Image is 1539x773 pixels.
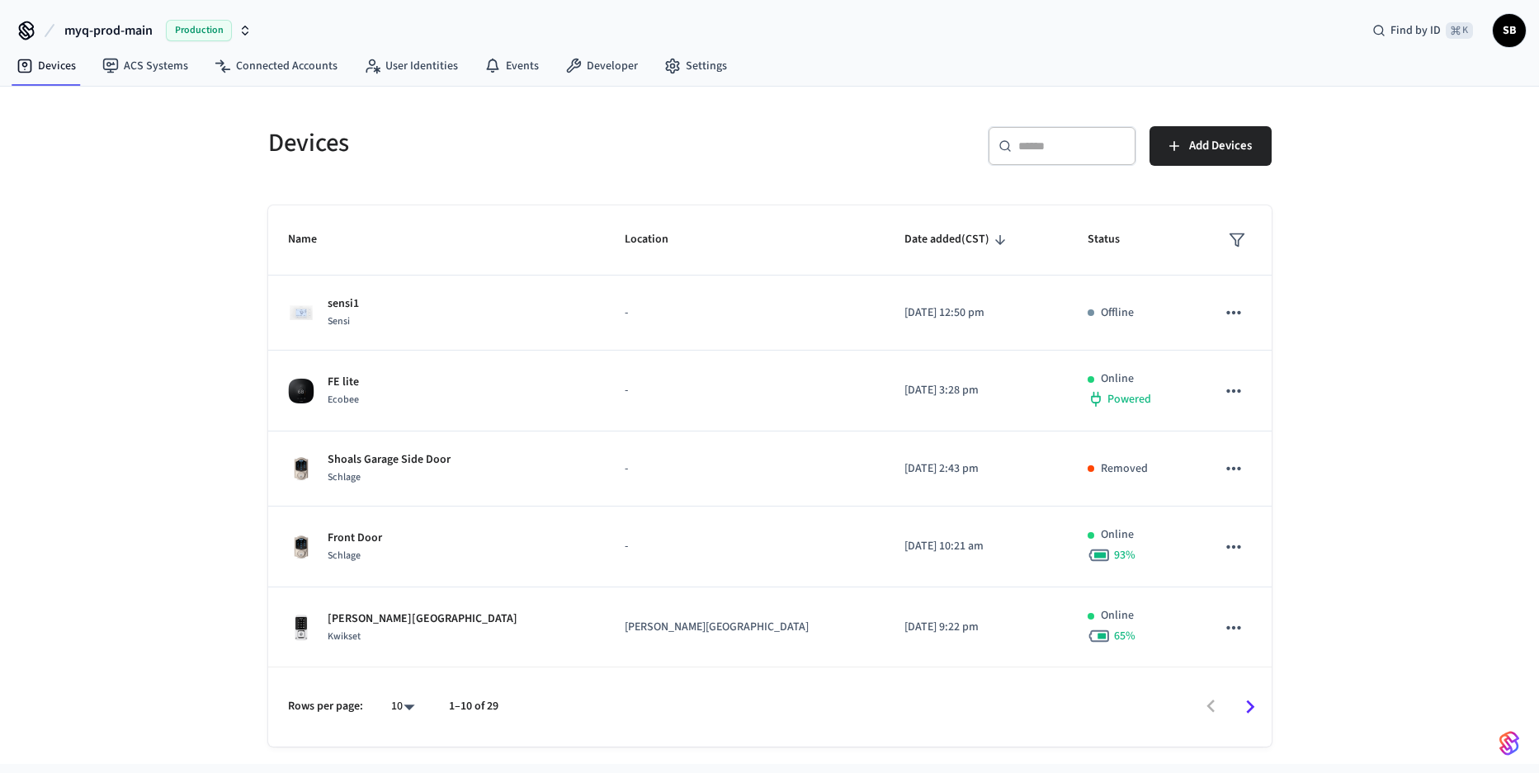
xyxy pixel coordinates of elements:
[288,455,314,482] img: Schlage Sense Smart Deadbolt with Camelot Trim, Front
[268,126,760,160] h5: Devices
[651,51,740,81] a: Settings
[904,538,1048,555] p: [DATE] 10:21 am
[1107,391,1151,408] span: Powered
[625,304,865,322] p: -
[288,378,314,404] img: ecobee_lite_3
[625,382,865,399] p: -
[1101,304,1134,322] p: Offline
[64,21,153,40] span: myq-prod-main
[1359,16,1486,45] div: Find by ID⌘ K
[288,299,314,326] img: Sensi Smart Thermostat (White)
[625,460,865,478] p: -
[288,698,363,715] p: Rows per page:
[1101,460,1148,478] p: Removed
[166,20,232,41] span: Production
[288,227,338,252] span: Name
[328,295,359,313] p: sensi1
[1499,730,1519,757] img: SeamLogoGradient.69752ec5.svg
[1446,22,1473,39] span: ⌘ K
[3,51,89,81] a: Devices
[904,304,1048,322] p: [DATE] 12:50 pm
[625,619,865,636] p: [PERSON_NAME][GEOGRAPHIC_DATA]
[625,227,690,252] span: Location
[383,695,423,719] div: 10
[904,460,1048,478] p: [DATE] 2:43 pm
[1101,370,1134,388] p: Online
[1101,526,1134,544] p: Online
[328,393,359,407] span: Ecobee
[328,530,382,547] p: Front Door
[625,538,865,555] p: -
[89,51,201,81] a: ACS Systems
[328,451,451,469] p: Shoals Garage Side Door
[328,610,517,628] p: [PERSON_NAME][GEOGRAPHIC_DATA]
[1101,607,1134,625] p: Online
[1493,14,1526,47] button: SB
[552,51,651,81] a: Developer
[288,534,314,560] img: Schlage Sense Smart Deadbolt with Camelot Trim, Front
[1189,135,1252,157] span: Add Devices
[328,374,359,391] p: FE lite
[328,470,361,484] span: Schlage
[1494,16,1524,45] span: SB
[449,698,498,715] p: 1–10 of 29
[288,615,314,641] img: Kwikset Halo Touchscreen Wifi Enabled Smart Lock, Polished Chrome, Front
[1150,126,1272,166] button: Add Devices
[471,51,552,81] a: Events
[904,619,1048,636] p: [DATE] 9:22 pm
[328,314,350,328] span: Sensi
[351,51,471,81] a: User Identities
[328,629,361,643] span: Kwikset
[328,549,361,563] span: Schlage
[201,51,351,81] a: Connected Accounts
[1230,687,1269,726] button: Go to next page
[904,382,1048,399] p: [DATE] 3:28 pm
[1114,547,1135,563] span: 93 %
[1114,628,1135,644] span: 65 %
[904,227,1011,252] span: Date added(CST)
[1088,227,1141,252] span: Status
[1390,22,1441,39] span: Find by ID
